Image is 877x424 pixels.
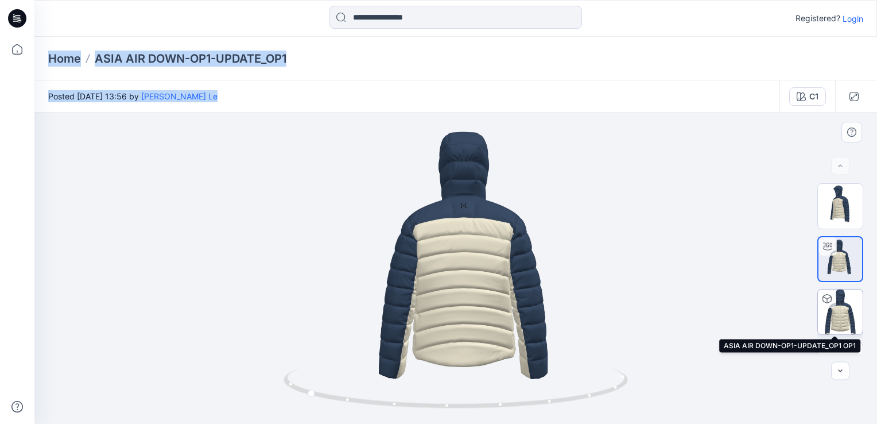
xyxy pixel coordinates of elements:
div: C1 [809,90,818,103]
p: Registered? [795,11,840,25]
img: Thumbnail [818,184,863,229]
span: Posted [DATE] 13:56 by [48,90,218,102]
p: Login [843,13,863,25]
img: ASIA AIR DOWN-OP1-UPDATE_OP1 OP1 [818,290,863,334]
p: ASIA AIR DOWN-OP1-UPDATE_OP1 [95,51,286,67]
a: Home [48,51,81,67]
img: All colorways [818,351,863,378]
button: C1 [789,87,826,106]
a: [PERSON_NAME] Le [141,91,218,101]
img: Turntable [818,237,862,281]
